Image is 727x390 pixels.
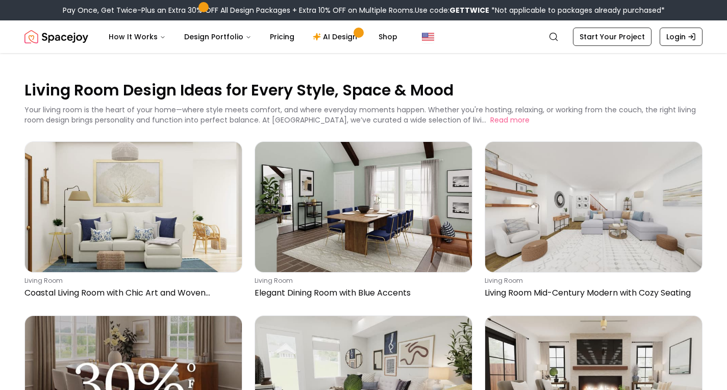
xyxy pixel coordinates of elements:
[485,142,702,272] img: Living Room Mid-Century Modern with Cozy Seating
[255,142,472,272] img: Elegant Dining Room with Blue Accents
[485,277,698,285] p: living room
[101,27,174,47] button: How It Works
[485,287,698,299] p: Living Room Mid-Century Modern with Cozy Seating
[24,27,88,47] a: Spacejoy
[24,80,703,101] p: Living Room Design Ideas for Every Style, Space & Mood
[24,287,238,299] p: Coastal Living Room with Chic Art and Woven Accents
[262,27,303,47] a: Pricing
[176,27,260,47] button: Design Portfolio
[255,287,468,299] p: Elegant Dining Room with Blue Accents
[24,105,696,125] p: Your living room is the heart of your home—where style meets comfort, and where everyday moments ...
[24,277,238,285] p: living room
[370,27,406,47] a: Shop
[489,5,665,15] span: *Not applicable to packages already purchased*
[415,5,489,15] span: Use code:
[422,31,434,43] img: United States
[255,277,468,285] p: living room
[25,142,242,272] img: Coastal Living Room with Chic Art and Woven Accents
[101,27,406,47] nav: Main
[24,20,703,53] nav: Global
[485,141,703,303] a: Living Room Mid-Century Modern with Cozy Seatingliving roomLiving Room Mid-Century Modern with Co...
[24,141,242,303] a: Coastal Living Room with Chic Art and Woven Accentsliving roomCoastal Living Room with Chic Art a...
[255,141,472,303] a: Elegant Dining Room with Blue Accentsliving roomElegant Dining Room with Blue Accents
[24,27,88,47] img: Spacejoy Logo
[63,5,665,15] div: Pay Once, Get Twice-Plus an Extra 30% OFF All Design Packages + Extra 10% OFF on Multiple Rooms.
[449,5,489,15] b: GETTWICE
[660,28,703,46] a: Login
[573,28,651,46] a: Start Your Project
[490,115,530,125] button: Read more
[305,27,368,47] a: AI Design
